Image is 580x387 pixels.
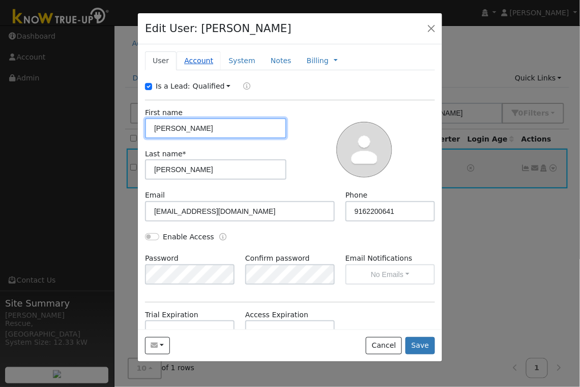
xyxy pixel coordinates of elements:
button: Save [405,337,435,354]
input: Is a Lead: [145,83,152,90]
label: Access Expiration [245,310,308,320]
label: Trial Expiration [145,310,198,320]
h4: Edit User: [PERSON_NAME] [145,20,292,37]
label: Confirm password [245,253,310,264]
label: Enable Access [163,232,214,242]
a: Enable Access [219,232,226,243]
a: Notes [263,51,299,70]
label: Is a Lead: [156,81,190,92]
label: Email Notifications [345,253,435,264]
a: User [145,51,177,70]
button: ryhan111@gmail.com [145,337,170,354]
label: Last name [145,149,186,159]
label: Password [145,253,179,264]
span: Required [183,150,186,158]
a: Billing [307,56,329,66]
a: Lead [236,81,250,93]
label: First name [145,107,183,118]
label: Phone [345,190,368,201]
label: Email [145,190,165,201]
a: Account [177,51,221,70]
button: Cancel [366,337,402,354]
a: System [221,51,263,70]
a: Qualified [193,82,231,90]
